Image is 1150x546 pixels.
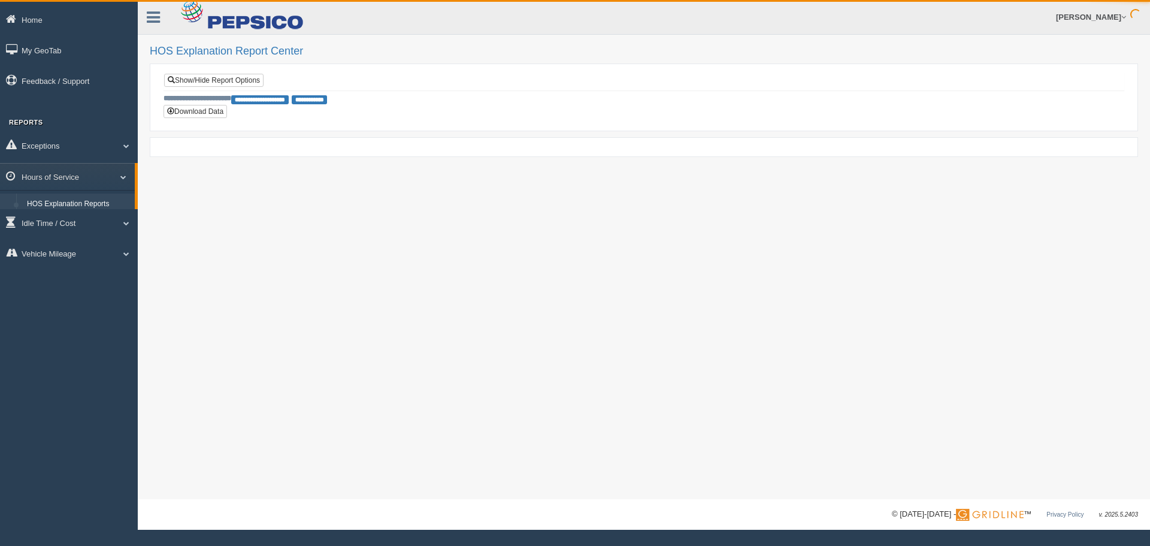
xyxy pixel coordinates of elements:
[892,508,1138,521] div: © [DATE]-[DATE] - ™
[1099,511,1138,518] span: v. 2025.5.2403
[164,74,264,87] a: Show/Hide Report Options
[956,509,1024,521] img: Gridline
[164,105,227,118] button: Download Data
[22,194,135,215] a: HOS Explanation Reports
[150,46,1138,58] h2: HOS Explanation Report Center
[1046,511,1084,518] a: Privacy Policy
